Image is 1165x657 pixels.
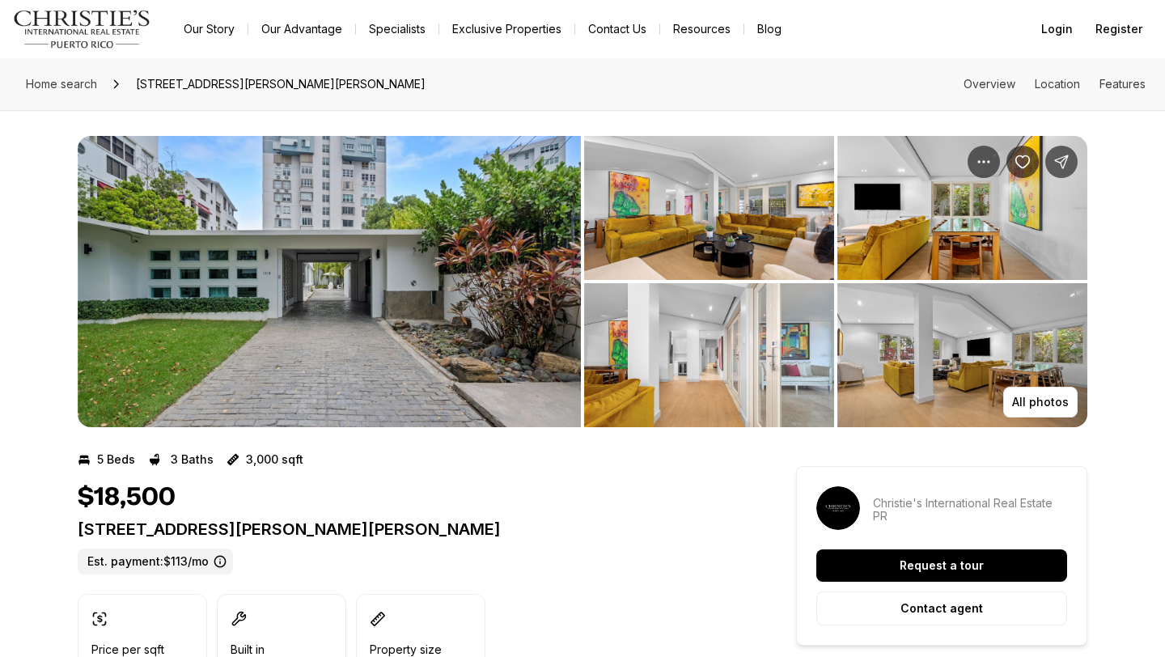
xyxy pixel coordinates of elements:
p: Christie's International Real Estate PR [873,497,1067,523]
button: Contact Us [575,18,659,40]
a: Skip to: Location [1035,77,1080,91]
p: Built in [231,643,265,656]
button: Register [1086,13,1152,45]
button: Save Property: 1215 CALLE LUCHETTI [1006,146,1039,178]
button: Property options [968,146,1000,178]
button: Contact agent [816,591,1067,625]
p: 3,000 sqft [246,453,303,466]
div: Listing Photos [78,136,1087,427]
p: [STREET_ADDRESS][PERSON_NAME][PERSON_NAME] [78,519,738,539]
label: Est. payment: $113/mo [78,549,233,574]
p: Request a tour [900,559,984,572]
li: 1 of 9 [78,136,581,427]
h1: $18,500 [78,482,176,513]
li: 2 of 9 [584,136,1087,427]
p: All photos [1012,396,1069,409]
button: All photos [1003,387,1078,418]
span: [STREET_ADDRESS][PERSON_NAME][PERSON_NAME] [129,71,432,97]
span: Register [1095,23,1142,36]
button: View image gallery [837,136,1087,280]
a: Home search [19,71,104,97]
button: View image gallery [584,283,834,427]
p: Price per sqft [91,643,164,656]
a: Our Advantage [248,18,355,40]
a: Skip to: Features [1099,77,1146,91]
a: Our Story [171,18,248,40]
nav: Page section menu [964,78,1146,91]
span: Login [1041,23,1073,36]
button: View image gallery [837,283,1087,427]
p: 3 Baths [171,453,214,466]
p: Contact agent [900,602,983,615]
button: View image gallery [78,136,581,427]
img: logo [13,10,151,49]
a: Blog [744,18,794,40]
p: Property size [370,643,442,656]
a: Skip to: Overview [964,77,1015,91]
a: Exclusive Properties [439,18,574,40]
button: Request a tour [816,549,1067,582]
a: Specialists [356,18,438,40]
a: Resources [660,18,743,40]
button: Share Property: 1215 CALLE LUCHETTI [1045,146,1078,178]
span: Home search [26,77,97,91]
p: 5 Beds [97,453,135,466]
button: View image gallery [584,136,834,280]
button: Login [1032,13,1082,45]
